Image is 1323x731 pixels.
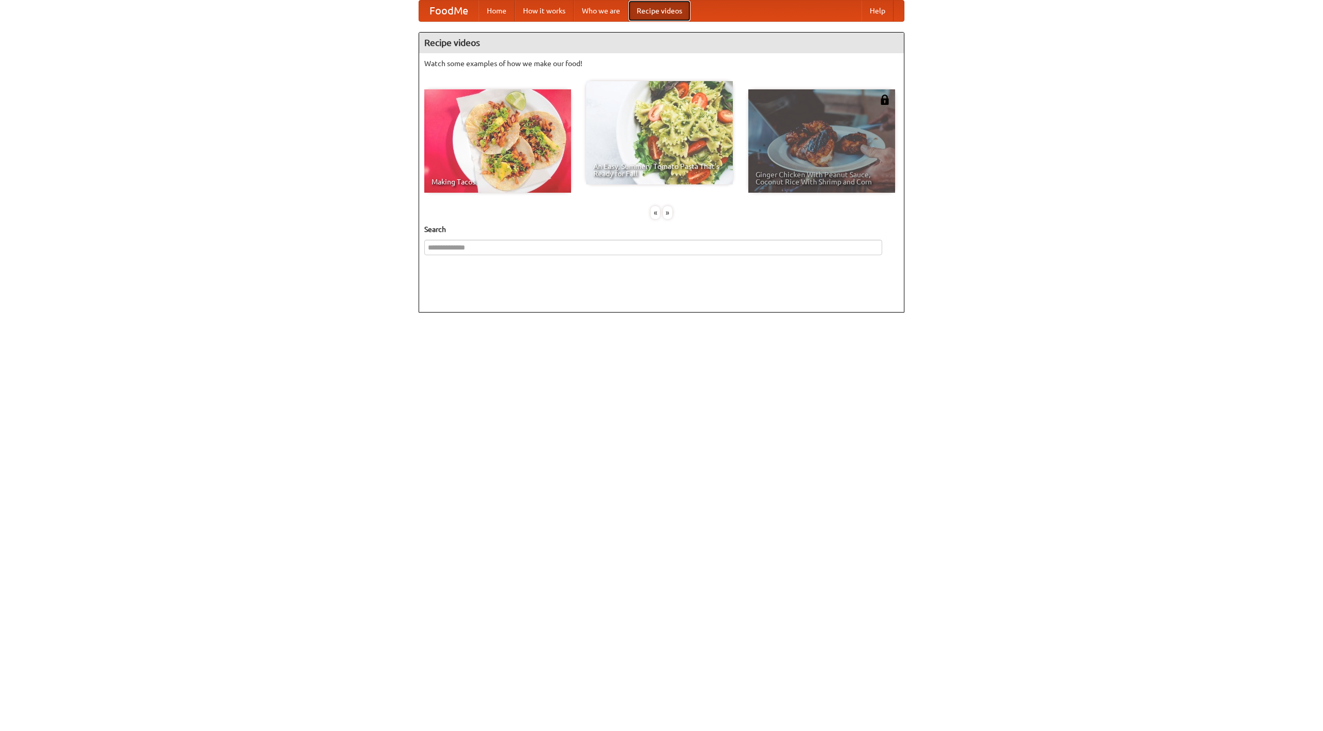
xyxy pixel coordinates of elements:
span: An Easy, Summery Tomato Pasta That's Ready for Fall [593,163,726,177]
a: Recipe videos [628,1,690,21]
img: 483408.png [880,95,890,105]
a: Who we are [574,1,628,21]
span: Making Tacos [432,178,564,185]
a: Help [862,1,894,21]
h5: Search [424,224,899,235]
div: « [651,206,660,219]
a: FoodMe [419,1,479,21]
a: Making Tacos [424,89,571,193]
p: Watch some examples of how we make our food! [424,58,899,69]
div: » [663,206,672,219]
a: Home [479,1,515,21]
a: How it works [515,1,574,21]
a: An Easy, Summery Tomato Pasta That's Ready for Fall [586,81,733,184]
h4: Recipe videos [419,33,904,53]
